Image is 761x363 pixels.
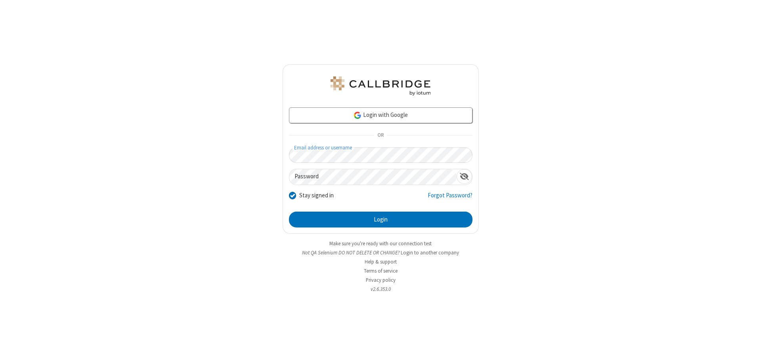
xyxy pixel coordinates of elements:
img: QA Selenium DO NOT DELETE OR CHANGE [329,76,432,96]
label: Stay signed in [299,191,334,200]
div: Show password [457,169,472,184]
input: Password [289,169,457,185]
button: Login to another company [401,249,459,256]
input: Email address or username [289,147,472,163]
img: google-icon.png [353,111,362,120]
a: Make sure you're ready with our connection test [329,240,432,247]
span: OR [374,130,387,141]
a: Help & support [365,258,397,265]
li: v2.6.353.0 [283,285,479,293]
a: Privacy policy [366,277,396,283]
a: Login with Google [289,107,472,123]
li: Not QA Selenium DO NOT DELETE OR CHANGE? [283,249,479,256]
button: Login [289,212,472,227]
a: Forgot Password? [428,191,472,206]
a: Terms of service [364,267,398,274]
